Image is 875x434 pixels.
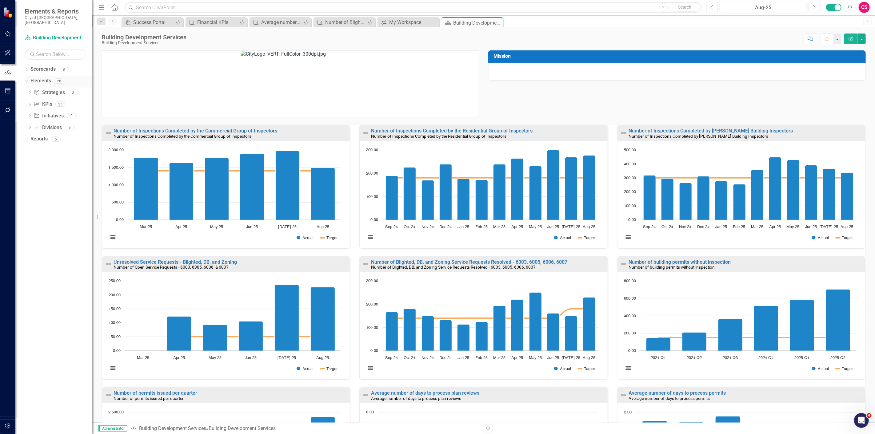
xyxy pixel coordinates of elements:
[624,364,632,373] button: View chart menu, Chart
[475,356,488,360] text: Feb-25
[362,392,370,399] img: Not Defined
[51,136,61,142] div: 5
[143,285,335,351] g: Actual, series 1 of 2. Bar series with 6 bars.
[511,300,524,351] path: Apr-25, 220. Actual.
[769,157,781,220] path: Apr-25, 449. Actual.
[251,18,302,26] a: Average number of days to [PERSON_NAME] a Blighted Code Enforcement Case
[197,18,238,26] div: Financial KPIs
[116,218,124,222] text: 0.00
[621,147,862,247] div: Chart. Highcharts interactive chart.
[386,150,596,220] g: Actual, series 1 of 2. Bar series with 12 bars.
[651,356,666,360] text: 2024-Q1
[854,413,869,428] iframe: Intercom live chat
[697,176,709,220] path: Dec-24, 312. Actual.
[105,392,112,399] img: Not Defined
[529,225,542,229] text: May-25
[316,356,329,360] text: Aug-25
[170,163,194,220] path: Apr-25, 1,630. Actual.
[769,225,781,229] text: Apr-25
[547,150,560,220] path: Jun-25, 300. Actual.
[624,279,636,283] text: 800.00
[830,356,845,360] text: 2025-Q2
[98,425,127,432] span: Administrator
[629,259,731,265] a: Number of building permits without inspection
[105,260,112,268] img: Not Defined
[123,18,174,26] a: Success Portal
[624,233,632,241] button: View chart menu, Chart
[554,366,571,371] button: Show Actual
[140,225,152,229] text: Mar-25
[105,129,112,137] img: Not Defined
[311,168,335,220] path: Aug-25, 1,493. Actual.
[278,225,297,229] text: [DATE]-25
[59,67,69,72] div: 8
[718,319,742,351] path: 2024-Q3, 363. Actual.
[366,302,378,306] text: 200.00
[565,316,577,351] path: Jul-25, 149. Actual.
[624,176,636,180] text: 300.00
[114,390,197,396] a: Number of permits issued per quarter
[547,356,559,360] text: Jun-25
[366,364,374,373] button: View chart menu, Chart
[529,293,542,351] path: May-25, 251. Actual.
[366,172,378,176] text: 200.00
[624,410,632,414] text: 2.00
[366,279,378,283] text: 300.00
[511,158,524,220] path: Apr-25, 263. Actual.
[366,148,378,152] text: 300.00
[529,166,542,220] path: May-25, 231. Actual.
[239,322,263,351] path: Jun-25, 105. Actual.
[386,356,398,360] text: Sep-24
[187,18,238,26] a: Financial KPIs
[210,225,223,229] text: May-25
[370,218,378,222] text: 0.00
[620,392,627,399] img: Not Defined
[422,225,434,229] text: Nov-24
[805,225,817,229] text: Jun-25
[321,366,338,371] button: Show Target
[25,34,86,41] a: Building Development Services
[67,113,77,118] div: 0
[786,225,799,229] text: May-25
[167,317,191,351] path: Apr-25, 123. Actual.
[562,356,581,360] text: [DATE]-25
[629,265,715,270] small: Number of building permits without inspection
[624,162,636,166] text: 400.00
[371,390,479,396] a: Average number of days to process plan reviews
[620,260,627,268] img: Not Defined
[404,167,416,220] path: Oct-24, 225. Actual.
[363,278,601,378] svg: Interactive chart
[512,356,523,360] text: Apr-25
[245,356,257,360] text: Jun-25
[114,265,229,270] small: Number of Open Service Requests - 6003, 6005, 6006, & 6007
[108,183,124,187] text: 1,000.00
[134,151,335,220] g: Actual, series 1 of 2. Bar series with 6 bars.
[439,225,452,229] text: Dec-24
[102,125,350,249] div: Double-Click to Edit
[109,233,117,241] button: View chart menu, Chart
[751,225,763,229] text: Mar-25
[697,225,709,229] text: Dec-24
[628,218,636,222] text: 0.00
[386,176,398,220] path: Sep-24, 190. Actual.
[621,147,859,247] svg: Interactive chart
[678,5,691,10] span: Search
[371,128,533,134] a: Number of Inspections Completed by the Residential Group of Inspectors
[209,356,222,360] text: May-25
[404,225,416,229] text: Oct-24
[114,134,251,139] small: Number of Inspections Completed by the Commercial Group of Inspectors
[366,410,374,414] text: 6.00
[203,325,227,351] path: May-25, 93. Actual.
[111,335,121,339] text: 50.00
[109,307,121,311] text: 150.00
[687,356,702,360] text: 2024-Q2
[404,309,416,351] path: Oct-24, 181. Actual.
[209,425,276,431] div: Building Development Services
[105,278,344,378] svg: Interactive chart
[583,298,596,351] path: Aug-25, 229. Actual.
[54,78,64,84] div: 28
[114,128,277,134] a: Number of Inspections Completed by the Commercial Group of Inspectors
[841,225,853,229] text: Aug-25
[25,15,86,25] small: City of [GEOGRAPHIC_DATA], [GEOGRAPHIC_DATA]
[114,259,237,265] a: Unresolved Service Requests - Blighted, DB, and Zoning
